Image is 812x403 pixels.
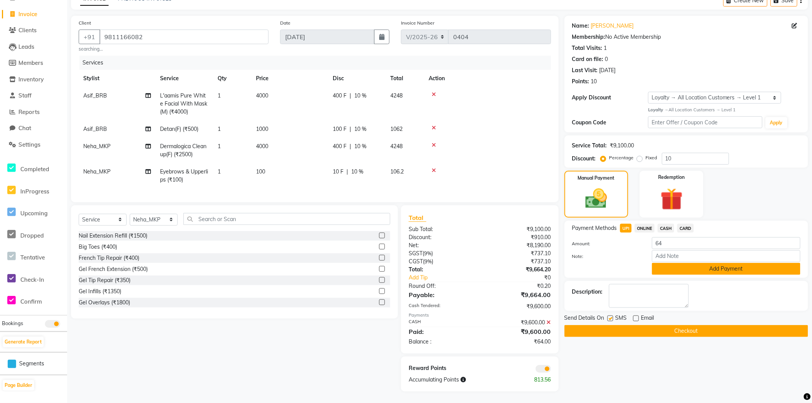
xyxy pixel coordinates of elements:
button: Apply [766,117,787,129]
div: ₹9,100.00 [610,142,634,150]
button: +91 [79,30,100,44]
div: Gel Overlays (₹1800) [79,299,130,307]
div: Services [79,56,557,70]
span: 4248 [390,143,403,150]
div: Cash Tendered: [403,302,480,311]
span: CARD [677,224,694,233]
span: 9% [424,250,431,256]
div: ₹8,190.00 [480,241,556,249]
span: 1 [218,168,221,175]
span: Upcoming [20,210,48,217]
a: Reports [2,108,65,117]
span: CGST [409,258,423,265]
img: _gift.svg [654,185,690,213]
label: Amount: [566,240,646,247]
span: Staff [18,92,31,99]
span: Reports [18,108,40,116]
div: ₹737.10 [480,258,556,266]
th: Service [155,70,213,87]
div: Name: [572,22,589,30]
span: Asif_BRB [83,92,107,99]
span: 1062 [390,126,403,132]
span: | [350,125,351,133]
div: 0 [605,55,608,63]
span: Dropped [20,232,44,239]
span: Dermalogica Cleanup(F) (₹2500) [160,143,206,158]
span: 4248 [390,92,403,99]
th: Disc [328,70,386,87]
span: Eyebrows & Upperlips (₹100) [160,168,208,183]
span: Check-In [20,276,44,283]
span: Confirm [20,298,42,305]
a: Leads [2,43,65,51]
label: Client [79,20,91,26]
th: Price [251,70,328,87]
button: Checkout [564,325,808,337]
a: Chat [2,124,65,133]
div: Balance : [403,338,480,346]
span: UPI [620,224,632,233]
div: Points: [572,78,589,86]
div: ₹9,664.00 [480,290,556,299]
div: ₹0.20 [480,282,556,290]
div: ( ) [403,249,480,258]
span: 400 F [333,92,347,100]
span: 1 [218,143,221,150]
span: 100 [256,168,265,175]
div: Total: [403,266,480,274]
span: Leads [18,43,34,50]
div: Gel Infills (₹1350) [79,287,121,296]
a: Inventory [2,75,65,84]
a: [PERSON_NAME] [591,22,634,30]
span: Detan(F) (₹500) [160,126,198,132]
div: Big Toes (₹400) [79,243,117,251]
span: InProgress [20,188,49,195]
th: Stylist [79,70,155,87]
div: Last Visit: [572,66,598,74]
div: Total Visits: [572,44,602,52]
div: ₹737.10 [480,249,556,258]
div: No Active Membership [572,33,800,41]
div: ₹9,600.00 [480,327,556,336]
div: CASH [403,319,480,327]
span: Clients [18,26,36,34]
button: Generate Report [3,337,44,347]
div: All Location Customers → Level 1 [648,107,800,113]
span: Segments [19,360,44,368]
label: Note: [566,253,646,260]
div: ₹9,664.20 [480,266,556,274]
span: Bookings [2,320,23,326]
div: ₹9,100.00 [480,225,556,233]
div: Accumulating Points [403,376,518,384]
a: Members [2,59,65,68]
div: 1 [604,44,607,52]
label: Manual Payment [578,175,615,182]
span: Neha_MKP [83,168,111,175]
span: CASH [658,224,674,233]
div: Service Total: [572,142,607,150]
img: _cash.svg [579,186,614,211]
span: 10 % [351,168,363,176]
span: 10 % [354,92,366,100]
div: ( ) [403,258,480,266]
span: Settings [18,141,40,148]
span: 10 F [333,168,343,176]
div: 813.56 [518,376,557,384]
label: Percentage [609,154,634,161]
label: Date [280,20,290,26]
div: Round Off: [403,282,480,290]
span: Payment Methods [572,224,617,232]
small: searching... [79,46,269,53]
span: Inventory [18,76,44,83]
span: Email [641,314,654,324]
a: Staff [2,91,65,100]
span: 1000 [256,126,268,132]
div: Sub Total: [403,225,480,233]
span: 4000 [256,92,268,99]
div: Discount: [572,155,596,163]
span: Members [18,59,43,66]
th: Total [386,70,424,87]
div: ₹9,600.00 [480,319,556,327]
span: 10 % [354,142,366,150]
div: ₹64.00 [480,338,556,346]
